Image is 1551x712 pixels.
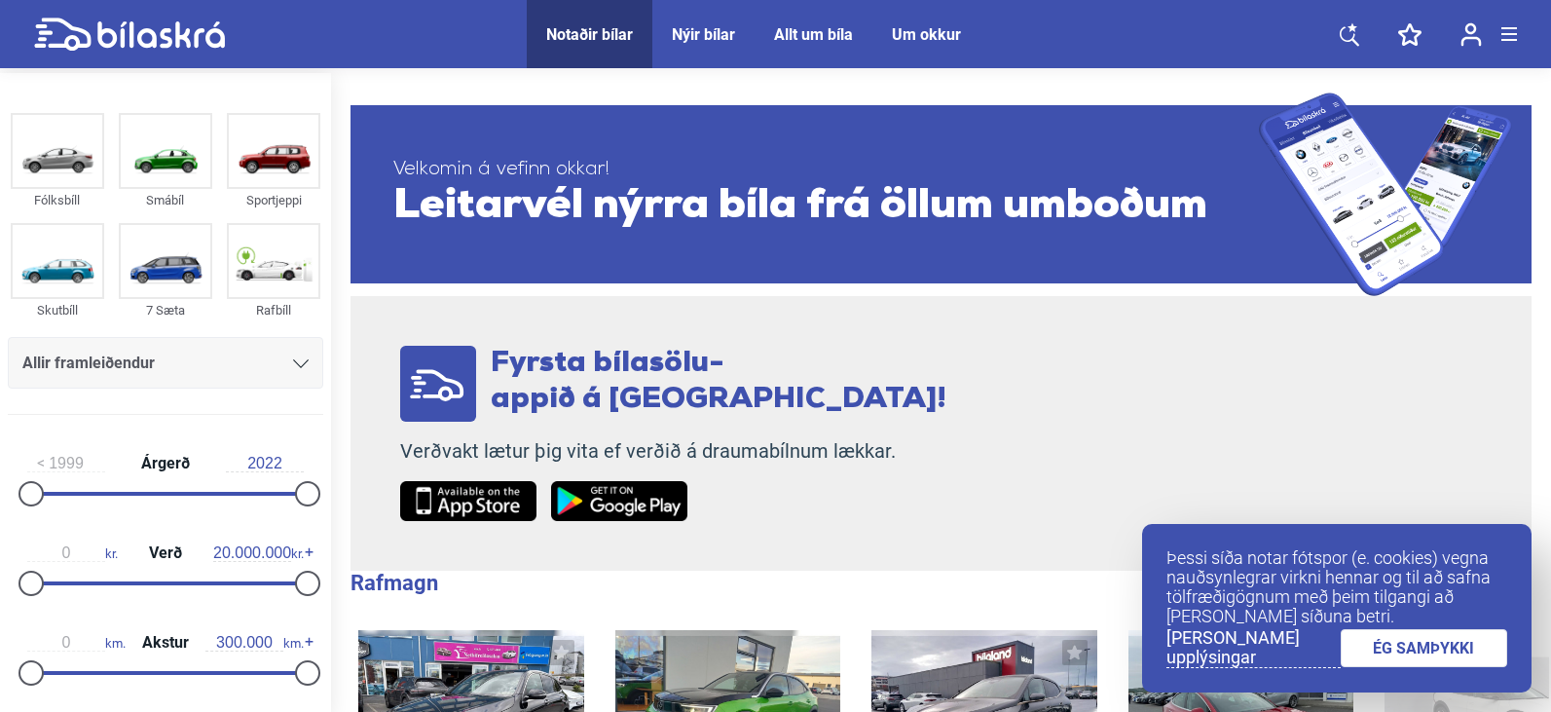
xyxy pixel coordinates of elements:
[27,634,126,652] span: km.
[774,25,853,44] a: Allt um bíla
[11,189,104,211] div: Fólksbíll
[27,544,118,562] span: kr.
[119,299,212,321] div: 7 Sæta
[119,189,212,211] div: Smábíl
[11,299,104,321] div: Skutbíll
[136,456,195,471] span: Árgerð
[227,189,320,211] div: Sportjeppi
[393,182,1259,231] span: Leitarvél nýrra bíla frá öllum umboðum
[892,25,961,44] a: Um okkur
[351,571,438,595] b: Rafmagn
[137,635,194,651] span: Akstur
[351,93,1532,296] a: Velkomin á vefinn okkar!Leitarvél nýrra bíla frá öllum umboðum
[213,544,304,562] span: kr.
[144,545,187,561] span: Verð
[22,350,155,377] span: Allir framleiðendur
[227,299,320,321] div: Rafbíll
[546,25,633,44] a: Notaðir bílar
[1166,628,1341,668] a: [PERSON_NAME] upplýsingar
[1166,548,1507,626] p: Þessi síða notar fótspor (e. cookies) vegna nauðsynlegrar virkni hennar og til að safna tölfræðig...
[400,439,946,464] p: Verðvakt lætur þig vita ef verðið á draumabílnum lækkar.
[672,25,735,44] a: Nýir bílar
[1341,629,1508,667] a: ÉG SAMÞYKKI
[205,634,304,652] span: km.
[1460,22,1482,47] img: user-login.svg
[491,349,946,415] span: Fyrsta bílasölu- appið á [GEOGRAPHIC_DATA]!
[393,158,1259,182] span: Velkomin á vefinn okkar!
